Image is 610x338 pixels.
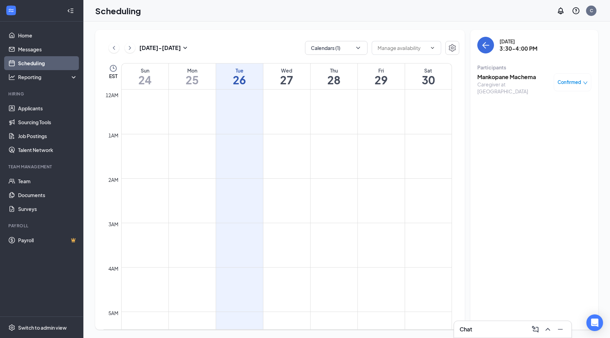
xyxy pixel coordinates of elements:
[530,324,541,335] button: ComposeMessage
[107,132,120,139] div: 1am
[405,74,452,86] h1: 30
[572,7,580,15] svg: QuestionInfo
[448,44,456,52] svg: Settings
[263,64,310,89] a: August 27, 2025
[8,74,15,81] svg: Analysis
[139,44,181,52] h3: [DATE] - [DATE]
[358,67,405,74] div: Fri
[8,324,15,331] svg: Settings
[18,28,77,42] a: Home
[122,64,168,89] a: August 24, 2025
[542,324,553,335] button: ChevronUp
[558,79,581,86] span: Confirmed
[305,41,368,55] button: Calendars (1)ChevronDown
[358,64,405,89] a: August 29, 2025
[109,73,117,79] span: EST
[109,64,117,73] svg: Clock
[430,45,435,51] svg: ChevronDown
[8,7,15,14] svg: WorkstreamLogo
[18,101,77,115] a: Applicants
[311,64,357,89] a: August 28, 2025
[18,174,77,188] a: Team
[557,7,565,15] svg: Notifications
[8,164,76,170] div: Team Management
[18,56,77,70] a: Scheduling
[263,74,310,86] h1: 27
[531,325,539,333] svg: ComposeMessage
[544,325,552,333] svg: ChevronUp
[586,314,603,331] div: Open Intercom Messenger
[18,188,77,202] a: Documents
[104,91,120,99] div: 12am
[311,67,357,74] div: Thu
[107,309,120,317] div: 5am
[18,42,77,56] a: Messages
[107,265,120,272] div: 4am
[405,64,452,89] a: August 30, 2025
[555,324,566,335] button: Minimize
[590,8,593,14] div: C
[477,81,550,95] div: Caregiver at [GEOGRAPHIC_DATA]
[8,223,76,229] div: Payroll
[477,37,494,53] button: back-button
[126,44,133,52] svg: ChevronRight
[18,143,77,157] a: Talent Network
[460,326,472,333] h3: Chat
[181,44,189,52] svg: SmallChevronDown
[18,115,77,129] a: Sourcing Tools
[18,233,77,247] a: PayrollCrown
[169,67,216,74] div: Mon
[216,67,263,74] div: Tue
[18,202,77,216] a: Surveys
[125,43,135,53] button: ChevronRight
[109,43,119,53] button: ChevronLeft
[107,176,120,184] div: 2am
[169,74,216,86] h1: 25
[18,74,78,81] div: Reporting
[263,67,310,74] div: Wed
[477,73,550,81] h3: Mankopane Machema
[405,67,452,74] div: Sat
[169,64,216,89] a: August 25, 2025
[477,64,591,71] div: Participants
[445,41,459,55] button: Settings
[583,81,588,85] span: down
[95,5,141,17] h1: Scheduling
[378,44,427,52] input: Manage availability
[311,74,357,86] h1: 28
[18,129,77,143] a: Job Postings
[355,44,362,51] svg: ChevronDown
[500,38,537,45] div: [DATE]
[500,45,537,52] h3: 3:30-4:00 PM
[216,74,263,86] h1: 26
[556,325,564,333] svg: Minimize
[122,74,168,86] h1: 24
[110,44,117,52] svg: ChevronLeft
[122,67,168,74] div: Sun
[107,220,120,228] div: 3am
[67,7,74,14] svg: Collapse
[18,324,67,331] div: Switch to admin view
[8,91,76,97] div: Hiring
[358,74,405,86] h1: 29
[481,41,490,49] svg: ArrowLeft
[216,64,263,89] a: August 26, 2025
